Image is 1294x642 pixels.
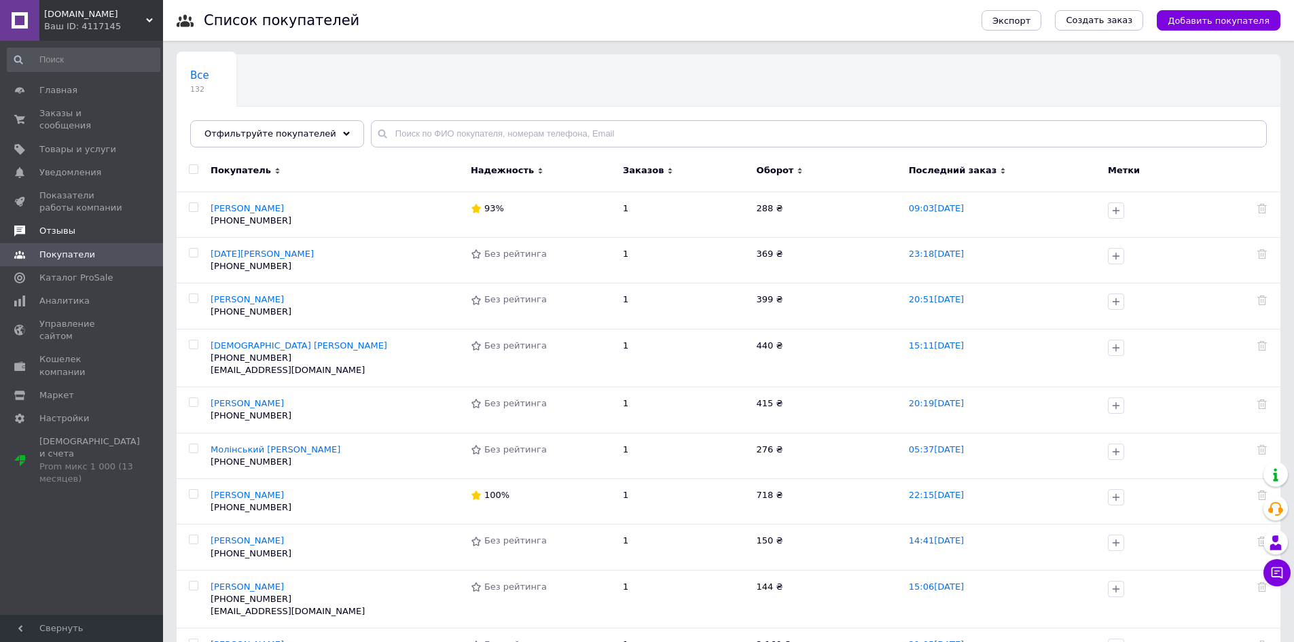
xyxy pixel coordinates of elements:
a: [PERSON_NAME] [211,490,284,500]
a: 20:19[DATE] [909,398,964,408]
div: 150 ₴ [757,535,895,547]
div: Удалить [1257,202,1267,215]
span: [PHONE_NUMBER] [211,548,291,558]
a: 22:15[DATE] [909,490,964,500]
span: Без рейтинга [484,249,547,259]
a: [PERSON_NAME] [211,203,284,213]
span: Покупатели [39,249,95,261]
span: Покупатель [211,164,271,177]
div: 276 ₴ [757,444,895,456]
span: [EMAIL_ADDRESS][DOMAIN_NAME] [211,365,365,375]
a: 14:41[DATE] [909,535,964,546]
span: Метки [1108,165,1140,175]
span: [PHONE_NUMBER] [211,457,291,467]
a: [DEMOGRAPHIC_DATA] [PERSON_NAME] [211,340,387,351]
span: [PHONE_NUMBER] [211,215,291,226]
span: Надежность [471,164,534,177]
div: Удалить [1257,397,1267,410]
span: 1 [623,582,628,592]
a: Создать заказ [1055,10,1143,31]
button: Добавить покупателя [1157,10,1280,31]
span: [PERSON_NAME] [211,398,284,408]
span: 132 [190,84,209,94]
div: Удалить [1257,581,1267,593]
a: 20:51[DATE] [909,294,964,304]
div: Prom микс 1 000 (13 месяцев) [39,461,140,485]
a: Молінський [PERSON_NAME] [211,444,340,454]
a: 05:37[DATE] [909,444,964,454]
span: Настройки [39,412,89,425]
span: Добавить покупателя [1168,16,1270,26]
div: Удалить [1257,248,1267,260]
div: 399 ₴ [757,293,895,306]
input: Поиск по ФИО покупателя, номерам телефона, Email [371,120,1267,147]
h1: Список покупателей [204,12,359,29]
span: [EMAIL_ADDRESS][DOMAIN_NAME] [211,606,365,616]
a: [PERSON_NAME] [211,582,284,592]
span: [PHONE_NUMBER] [211,502,291,512]
span: Управление сайтом [39,318,126,342]
span: Маркет [39,389,74,402]
span: Отфильтруйте покупателей [204,128,336,139]
a: [PERSON_NAME] [211,535,284,546]
span: Без рейтинга [484,444,547,454]
div: Удалить [1257,293,1267,306]
span: [DEMOGRAPHIC_DATA] и счета [39,435,140,485]
div: 144 ₴ [757,581,895,593]
span: Каталог ProSale [39,272,113,284]
span: Показатели работы компании [39,190,126,214]
span: [PHONE_NUMBER] [211,594,291,604]
span: Аналитика [39,295,90,307]
span: Главная [39,84,77,96]
input: Поиск [7,48,160,72]
span: Без рейтинга [484,535,547,546]
span: Кошелек компании [39,353,126,378]
span: Создать заказ [1066,14,1132,26]
span: 93% [484,203,504,213]
span: Без рейтинга [484,398,547,408]
span: Товары и услуги [39,143,116,156]
a: 09:03[DATE] [909,203,964,213]
span: MirageHookah.shop [44,8,146,20]
div: 718 ₴ [757,489,895,501]
a: [PERSON_NAME] [211,294,284,304]
div: Удалить [1257,489,1267,501]
div: 369 ₴ [757,248,895,260]
span: Уведомления [39,166,101,179]
span: Заказов [623,164,664,177]
div: Удалить [1257,340,1267,352]
a: [DATE][PERSON_NAME] [211,249,314,259]
span: [PHONE_NUMBER] [211,410,291,421]
span: Последний заказ [909,164,997,177]
span: Без рейтинга [484,340,547,351]
span: 1 [623,340,628,351]
a: 15:06[DATE] [909,582,964,592]
div: 440 ₴ [757,340,895,352]
span: 1 [623,490,628,500]
span: 1 [623,398,628,408]
span: 1 [623,203,628,213]
span: 100% [484,490,509,500]
div: Ваш ID: 4117145 [44,20,163,33]
span: 1 [623,535,628,546]
a: 15:11[DATE] [909,340,964,351]
span: [PHONE_NUMBER] [211,353,291,363]
a: 23:18[DATE] [909,249,964,259]
span: Без рейтинга [484,294,547,304]
div: Удалить [1257,535,1267,547]
div: 415 ₴ [757,397,895,410]
span: Экспорт [992,16,1030,26]
span: [PHONE_NUMBER] [211,306,291,317]
span: Отзывы [39,225,75,237]
div: 288 ₴ [757,202,895,215]
span: Без рейтинга [484,582,547,592]
span: 1 [623,444,628,454]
